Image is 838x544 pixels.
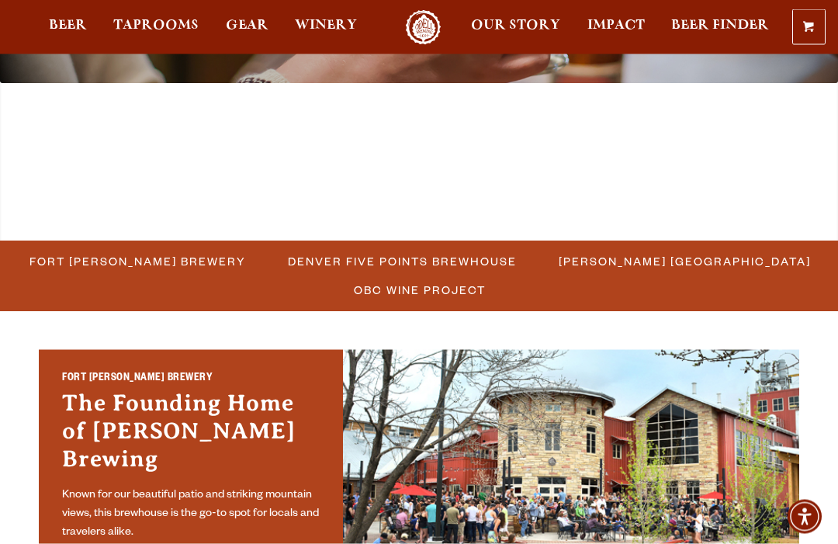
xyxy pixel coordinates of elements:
span: OBC Wine Project [354,279,486,302]
span: Our Story [471,19,560,32]
h2: Fort [PERSON_NAME] Brewery [62,371,320,389]
span: Beer [49,19,87,32]
span: [PERSON_NAME] [GEOGRAPHIC_DATA] [559,251,811,273]
a: Fort [PERSON_NAME] Brewery [20,251,254,273]
a: Denver Five Points Brewhouse [279,251,525,273]
a: Winery [285,10,367,45]
span: Fort [PERSON_NAME] Brewery [29,251,246,273]
a: [PERSON_NAME] [GEOGRAPHIC_DATA] [549,251,819,273]
a: Beer [39,10,97,45]
a: Our Story [461,10,570,45]
span: Impact [587,19,645,32]
a: Impact [577,10,655,45]
p: Known for our beautiful patio and striking mountain views, this brewhouse is the go-to spot for l... [62,487,320,542]
h3: The Founding Home of [PERSON_NAME] Brewing [62,389,320,480]
a: Taprooms [103,10,209,45]
span: Denver Five Points Brewhouse [288,251,517,273]
span: Beer Finder [671,19,769,32]
span: Gear [226,19,268,32]
a: Beer Finder [661,10,779,45]
a: OBC Wine Project [345,279,493,302]
span: Taprooms [113,19,199,32]
a: Gear [216,10,279,45]
span: Winery [295,19,357,32]
a: Odell Home [394,10,452,45]
div: Accessibility Menu [788,500,822,534]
